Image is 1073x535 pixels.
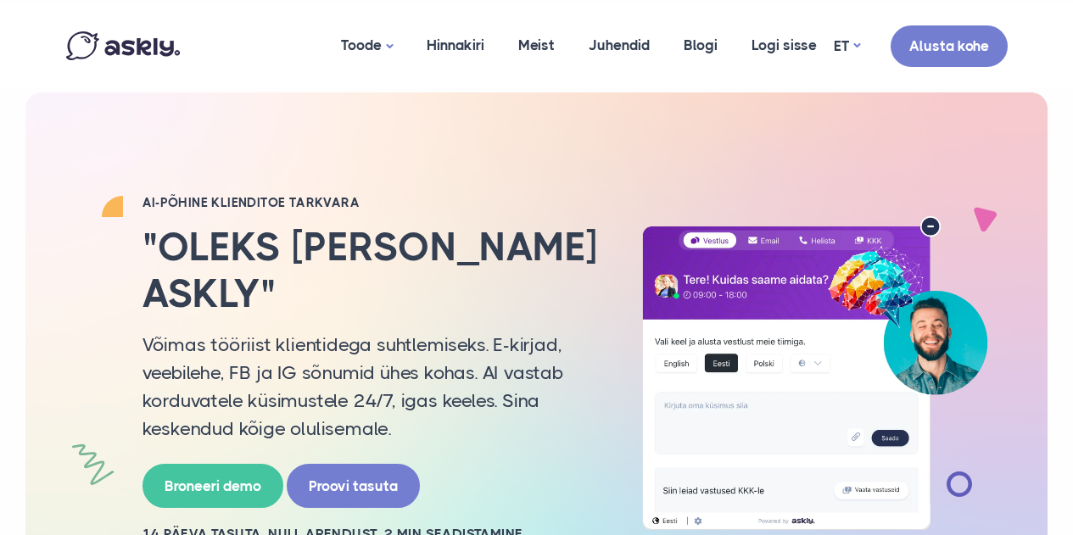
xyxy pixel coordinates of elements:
a: Logi sisse [735,4,834,86]
a: Hinnakiri [410,4,501,86]
a: Toode [324,4,410,88]
a: Blogi [667,4,735,86]
a: Meist [501,4,572,86]
h2: "Oleks [PERSON_NAME] Askly" [143,224,601,317]
img: AI multilingual chat [626,216,1003,529]
a: Proovi tasuta [287,464,420,509]
p: Võimas tööriist klientidega suhtlemiseks. E-kirjad, veebilehe, FB ja IG sõnumid ühes kohas. AI va... [143,331,601,443]
a: ET [834,34,860,59]
h2: AI-PÕHINE KLIENDITOE TARKVARA [143,194,601,211]
a: Alusta kohe [891,25,1008,67]
a: Juhendid [572,4,667,86]
a: Broneeri demo [143,464,283,509]
img: Askly [66,31,180,60]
